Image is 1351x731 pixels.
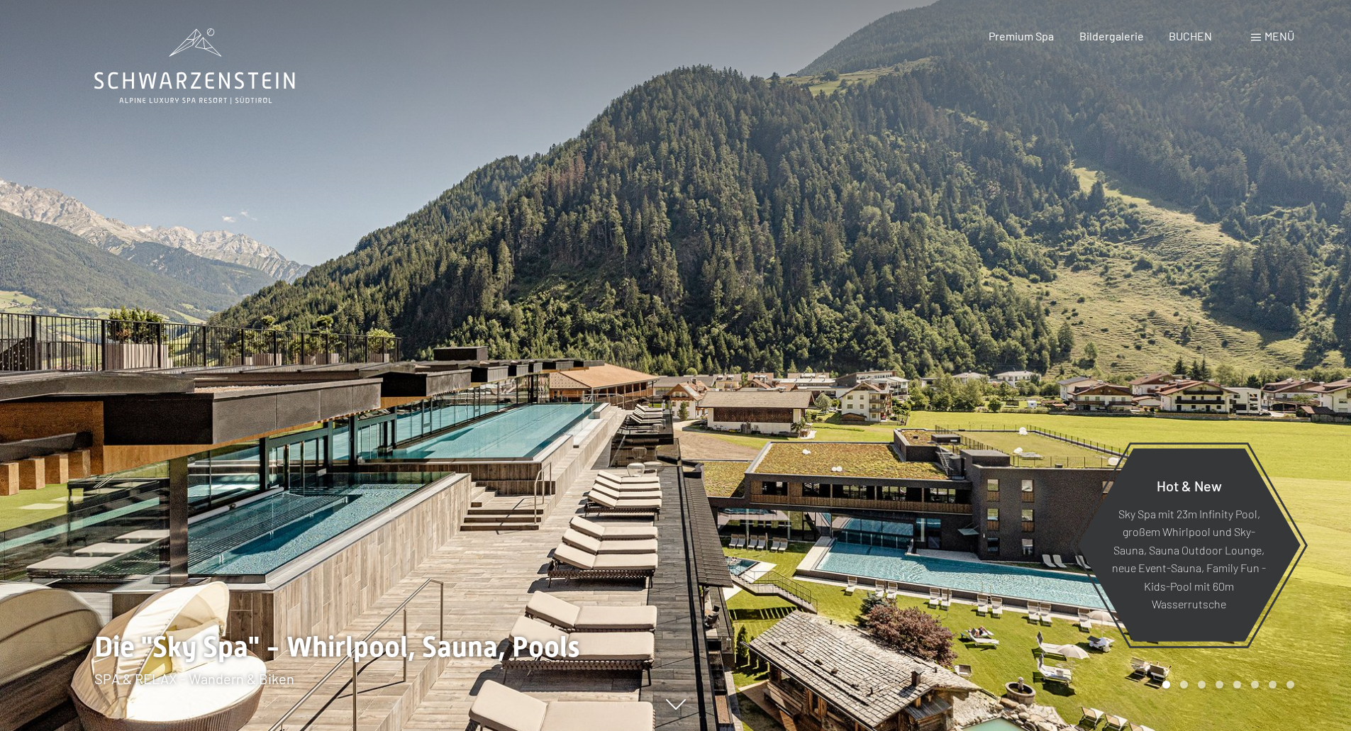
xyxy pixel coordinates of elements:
div: Carousel Page 6 [1251,681,1259,688]
div: Carousel Page 8 [1286,681,1294,688]
a: Bildergalerie [1079,29,1144,43]
div: Carousel Page 1 (Current Slide) [1162,681,1170,688]
div: Carousel Page 5 [1233,681,1241,688]
div: Carousel Page 3 [1198,681,1206,688]
a: Premium Spa [989,29,1054,43]
div: Carousel Pagination [1157,681,1294,688]
div: Carousel Page 2 [1180,681,1188,688]
div: Carousel Page 7 [1269,681,1277,688]
div: Carousel Page 4 [1216,681,1223,688]
a: Hot & New Sky Spa mit 23m Infinity Pool, großem Whirlpool und Sky-Sauna, Sauna Outdoor Lounge, ne... [1077,447,1301,642]
p: Sky Spa mit 23m Infinity Pool, großem Whirlpool und Sky-Sauna, Sauna Outdoor Lounge, neue Event-S... [1112,504,1266,613]
a: BUCHEN [1169,29,1212,43]
span: Menü [1264,29,1294,43]
span: Hot & New [1157,476,1222,493]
